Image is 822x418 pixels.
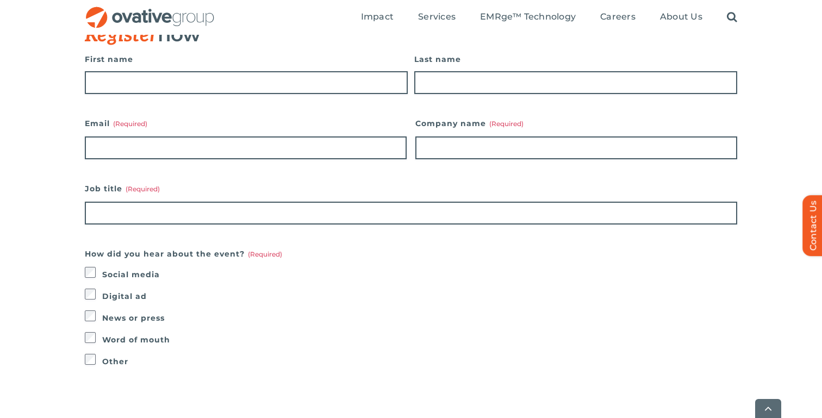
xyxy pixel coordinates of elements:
label: Social media [102,267,737,282]
label: Word of mouth [102,332,737,347]
span: Register [85,23,158,47]
span: Careers [600,11,636,22]
a: About Us [660,11,702,23]
label: First name [85,52,408,67]
span: Services [418,11,456,22]
a: OG_Full_horizontal_RGB [85,5,215,16]
label: Company name [415,116,737,131]
a: Services [418,11,456,23]
a: Careers [600,11,636,23]
span: (Required) [248,250,282,258]
label: Digital ad [102,289,737,304]
span: (Required) [126,185,160,193]
span: Impact [361,11,394,22]
span: EMRge™ Technology [480,11,576,22]
span: (Required) [113,120,147,128]
label: Email [85,116,407,131]
a: Impact [361,11,394,23]
h3: now [85,23,683,46]
a: Search [727,11,737,23]
legend: How did you hear about the event? [85,246,282,261]
label: Other [102,354,737,369]
label: Last name [414,52,737,67]
span: About Us [660,11,702,22]
a: EMRge™ Technology [480,11,576,23]
label: Job title [85,181,737,196]
span: (Required) [489,120,524,128]
label: News or press [102,310,737,326]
